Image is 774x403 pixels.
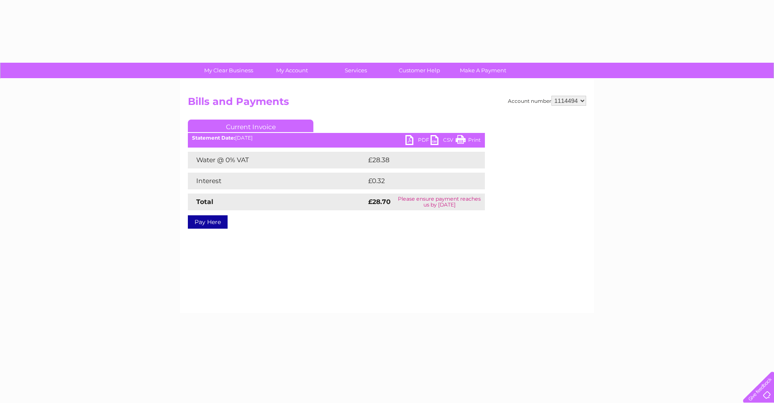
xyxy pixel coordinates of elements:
[192,135,235,141] b: Statement Date:
[449,63,518,78] a: Make A Payment
[188,215,228,229] a: Pay Here
[366,173,465,189] td: £0.32
[188,173,366,189] td: Interest
[321,63,390,78] a: Services
[194,63,263,78] a: My Clear Business
[405,135,431,147] a: PDF
[368,198,391,206] strong: £28.70
[385,63,454,78] a: Customer Help
[431,135,456,147] a: CSV
[508,96,586,106] div: Account number
[188,96,586,112] h2: Bills and Payments
[196,198,213,206] strong: Total
[456,135,481,147] a: Print
[188,135,485,141] div: [DATE]
[366,152,468,168] td: £28.38
[394,194,485,210] td: Please ensure payment reaches us by [DATE]
[258,63,327,78] a: My Account
[188,152,366,168] td: Water @ 0% VAT
[188,120,313,132] a: Current Invoice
